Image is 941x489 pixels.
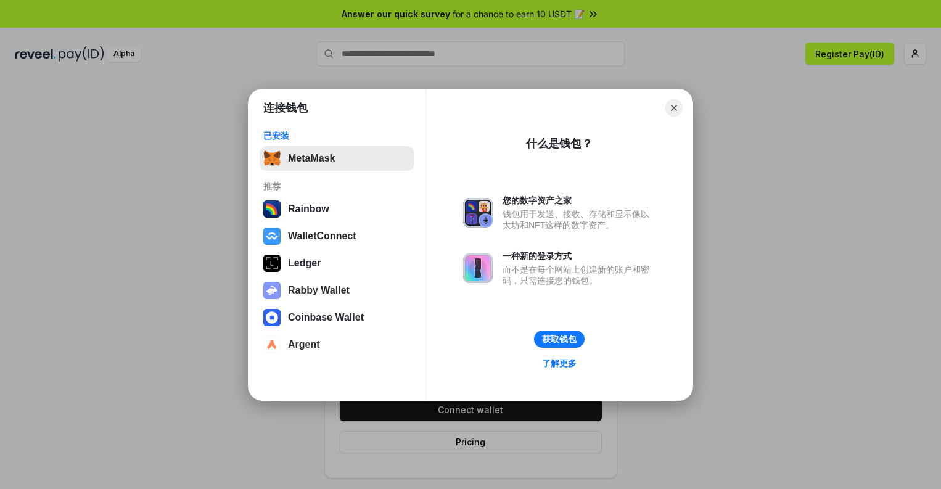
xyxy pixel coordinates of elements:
button: Rainbow [260,197,414,221]
div: Rainbow [288,203,329,215]
div: 获取钱包 [542,334,577,345]
div: Ledger [288,258,321,269]
img: svg+xml,%3Csvg%20xmlns%3D%22http%3A%2F%2Fwww.w3.org%2F2000%2Fsvg%22%20fill%3D%22none%22%20viewBox... [263,282,281,299]
button: 获取钱包 [534,331,585,348]
img: svg+xml,%3Csvg%20width%3D%22120%22%20height%3D%22120%22%20viewBox%3D%220%200%20120%20120%22%20fil... [263,200,281,218]
img: svg+xml,%3Csvg%20xmlns%3D%22http%3A%2F%2Fwww.w3.org%2F2000%2Fsvg%22%20width%3D%2228%22%20height%3... [263,255,281,272]
div: 了解更多 [542,358,577,369]
img: svg+xml,%3Csvg%20fill%3D%22none%22%20height%3D%2233%22%20viewBox%3D%220%200%2035%2033%22%20width%... [263,150,281,167]
div: 已安装 [263,130,411,141]
img: svg+xml,%3Csvg%20width%3D%2228%22%20height%3D%2228%22%20viewBox%3D%220%200%2028%2028%22%20fill%3D... [263,336,281,353]
div: WalletConnect [288,231,356,242]
button: Argent [260,332,414,357]
img: svg+xml,%3Csvg%20width%3D%2228%22%20height%3D%2228%22%20viewBox%3D%220%200%2028%2028%22%20fill%3D... [263,309,281,326]
div: 而不是在每个网站上创建新的账户和密码，只需连接您的钱包。 [503,264,655,286]
h1: 连接钱包 [263,101,308,115]
button: Coinbase Wallet [260,305,414,330]
img: svg+xml,%3Csvg%20xmlns%3D%22http%3A%2F%2Fwww.w3.org%2F2000%2Fsvg%22%20fill%3D%22none%22%20viewBox... [463,198,493,228]
button: WalletConnect [260,224,414,249]
button: Close [665,99,683,117]
div: 钱包用于发送、接收、存储和显示像以太坊和NFT这样的数字资产。 [503,208,655,231]
img: svg+xml,%3Csvg%20width%3D%2228%22%20height%3D%2228%22%20viewBox%3D%220%200%2028%2028%22%20fill%3D... [263,228,281,245]
button: Ledger [260,251,414,276]
div: MetaMask [288,153,335,164]
div: 推荐 [263,181,411,192]
img: svg+xml,%3Csvg%20xmlns%3D%22http%3A%2F%2Fwww.w3.org%2F2000%2Fsvg%22%20fill%3D%22none%22%20viewBox... [463,253,493,283]
div: 您的数字资产之家 [503,195,655,206]
div: Argent [288,339,320,350]
div: Coinbase Wallet [288,312,364,323]
div: 什么是钱包？ [526,136,593,151]
button: MetaMask [260,146,414,171]
div: 一种新的登录方式 [503,250,655,261]
a: 了解更多 [535,355,584,371]
div: Rabby Wallet [288,285,350,296]
button: Rabby Wallet [260,278,414,303]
